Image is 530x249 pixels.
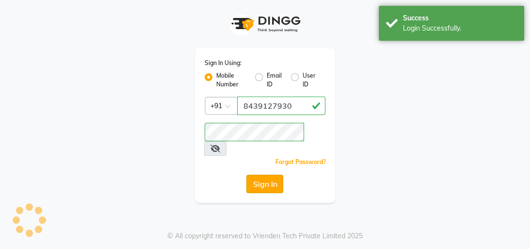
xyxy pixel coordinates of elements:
input: Username [205,123,304,141]
button: Sign In [246,175,283,193]
label: Email ID [267,71,283,89]
label: Sign In Using: [205,59,241,67]
div: Login Successfully. [403,23,517,33]
label: User ID [303,71,318,89]
div: Success [403,13,517,23]
input: Username [237,97,326,115]
label: Mobile Number [216,71,247,89]
a: Forgot Password? [275,158,325,166]
img: logo1.svg [226,10,304,38]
